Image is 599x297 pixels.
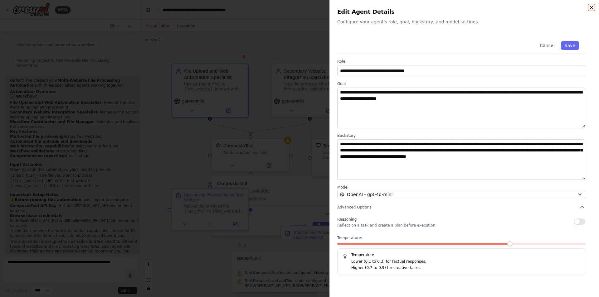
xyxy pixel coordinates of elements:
[351,259,580,265] p: Lower (0.1 to 0.3) for factual responses.
[536,41,558,50] button: Cancel
[337,223,435,228] p: Reflect on a task and create a plan before execution
[347,191,392,198] span: OpenAI - gpt-4o-mini
[337,205,371,210] span: Advanced Options
[343,252,580,257] h5: Temperature
[337,190,585,199] button: OpenAI - gpt-4o-mini
[561,41,579,50] button: Save
[337,204,585,210] button: Advanced Options
[337,7,592,16] h2: Edit Agent Details
[337,81,585,86] label: Goal
[337,59,585,64] label: Role
[337,19,592,25] p: Configure your agent's role, goal, backstory, and model settings.
[337,217,357,222] span: Reasoning
[337,133,585,138] label: Backstory
[351,265,580,271] p: Higher (0.7 to 0.9) for creative tasks.
[337,185,585,190] label: Model
[337,235,362,240] span: Temperature:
